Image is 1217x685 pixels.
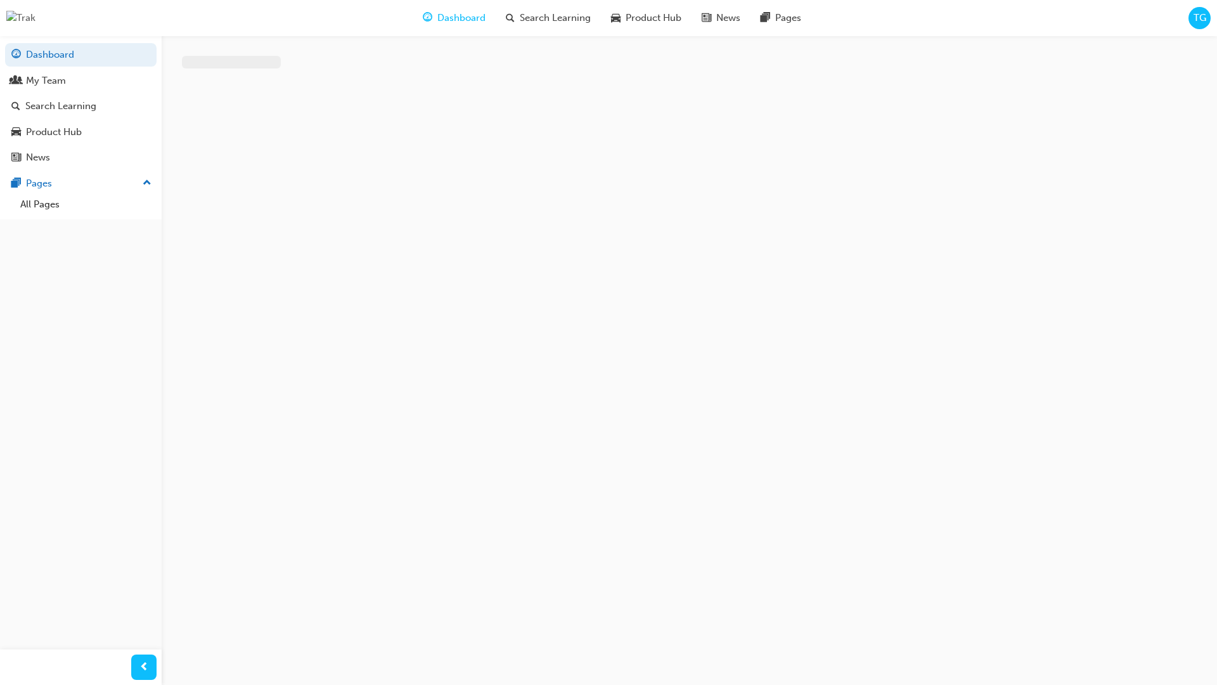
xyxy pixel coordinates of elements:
a: Search Learning [5,95,157,118]
div: Pages [26,176,52,191]
span: Product Hub [626,11,681,25]
div: News [26,150,50,165]
span: up-icon [143,175,151,192]
div: My Team [26,74,66,88]
a: news-iconNews [692,5,750,31]
a: pages-iconPages [750,5,811,31]
span: search-icon [11,101,20,112]
span: news-icon [11,152,21,164]
span: guage-icon [423,10,432,26]
a: Dashboard [5,43,157,67]
span: pages-icon [761,10,770,26]
button: Pages [5,172,157,195]
a: car-iconProduct Hub [601,5,692,31]
span: people-icon [11,75,21,87]
button: TG [1188,7,1211,29]
button: DashboardMy TeamSearch LearningProduct HubNews [5,41,157,172]
span: search-icon [506,10,515,26]
span: Pages [775,11,801,25]
img: Trak [6,11,35,25]
div: Search Learning [25,99,96,114]
a: News [5,146,157,169]
span: Search Learning [520,11,591,25]
a: My Team [5,69,157,93]
span: car-icon [11,127,21,138]
span: Dashboard [437,11,486,25]
a: guage-iconDashboard [413,5,496,31]
span: car-icon [611,10,621,26]
span: News [716,11,740,25]
span: prev-icon [139,660,149,675]
span: news-icon [702,10,711,26]
span: TG [1194,11,1206,25]
span: pages-icon [11,178,21,190]
span: guage-icon [11,49,21,61]
a: All Pages [15,195,157,214]
a: search-iconSearch Learning [496,5,601,31]
div: Product Hub [26,125,82,140]
a: Product Hub [5,121,157,144]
